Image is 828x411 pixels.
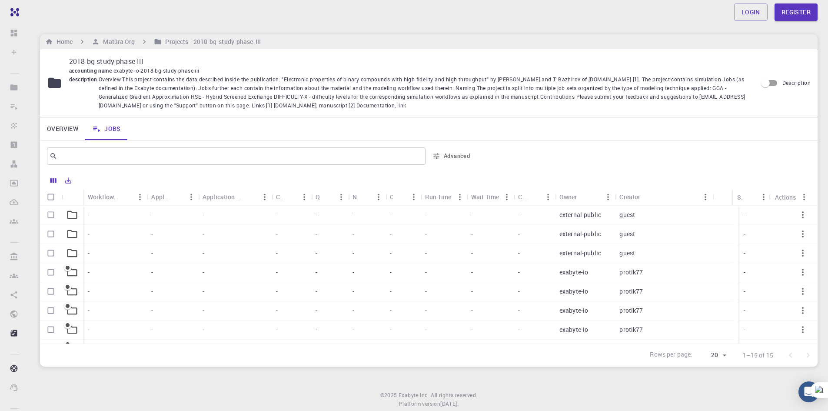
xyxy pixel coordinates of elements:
[559,211,601,219] p: external-public
[518,230,520,238] p: -
[744,249,745,257] p: -
[203,325,204,334] p: -
[399,400,440,408] span: Platform version
[184,190,198,204] button: Menu
[559,306,589,315] p: exabyte-io
[352,230,354,238] p: -
[425,325,427,334] p: -
[744,211,745,219] p: -
[88,306,90,315] p: -
[733,189,770,206] div: Status
[798,381,819,402] div: Open Intercom Messenger
[358,190,372,204] button: Sort
[386,188,421,205] div: Cores
[316,325,317,334] p: -
[425,211,427,219] p: -
[471,230,473,238] p: -
[471,268,473,277] p: -
[500,190,514,204] button: Menu
[276,249,278,257] p: -
[744,306,745,315] p: -
[619,325,643,334] p: protik77
[352,306,354,315] p: -
[352,249,354,257] p: -
[390,306,392,315] p: -
[69,75,99,110] span: description :
[471,325,473,334] p: -
[619,230,635,238] p: guest
[316,188,320,205] div: Queue
[555,188,615,205] div: Owner
[151,249,153,257] p: -
[471,249,473,257] p: -
[69,56,750,67] p: 2018-bg-study-phase-III
[151,211,153,219] p: -
[518,325,520,334] p: -
[119,190,133,204] button: Sort
[276,188,283,205] div: Cluster
[113,67,203,74] span: exabyte-io-2018-bg-study-phase-iii
[559,325,589,334] p: exabyte-io
[440,400,459,407] span: [DATE] .
[559,230,601,238] p: external-public
[88,249,90,257] p: -
[203,268,204,277] p: -
[471,188,499,205] div: Wait Time
[88,211,90,219] p: -
[258,190,272,204] button: Menu
[203,188,244,205] div: Application Version
[151,268,153,277] p: -
[797,190,811,204] button: Menu
[744,230,745,238] p: -
[352,325,354,334] p: -
[527,190,541,204] button: Sort
[431,391,477,400] span: All rights reserved.
[334,190,348,204] button: Menu
[407,190,421,204] button: Menu
[316,249,317,257] p: -
[425,306,427,315] p: -
[276,306,278,315] p: -
[46,174,61,187] button: Columns
[133,190,147,204] button: Menu
[390,249,392,257] p: -
[743,190,757,204] button: Sort
[151,306,153,315] p: -
[421,188,466,205] div: Run Time
[471,287,473,296] p: -
[518,287,520,296] p: -
[429,149,474,163] button: Advanced
[170,190,184,204] button: Sort
[425,188,451,205] div: Run Time
[577,190,591,204] button: Sort
[352,287,354,296] p: -
[348,188,385,205] div: Nodes
[425,287,427,296] p: -
[399,391,429,400] a: Exabyte Inc.
[88,325,90,334] p: -
[619,211,635,219] p: guest
[151,287,153,296] p: -
[83,188,147,205] div: Workflow Name
[775,3,818,21] a: Register
[440,400,459,408] a: [DATE].
[151,230,153,238] p: -
[244,190,258,204] button: Sort
[744,287,745,296] p: -
[272,188,311,205] div: Cluster
[99,75,750,110] span: Overview This project contains the data described inside the publication: "Electronic properties ...
[518,211,520,219] p: -
[757,190,771,204] button: Menu
[619,249,635,257] p: guest
[425,230,427,238] p: -
[393,190,407,204] button: Sort
[316,287,317,296] p: -
[619,306,643,315] p: protik77
[737,189,742,206] div: Status
[744,325,745,334] p: -
[151,188,170,205] div: Application
[203,230,204,238] p: -
[518,268,520,277] p: -
[650,350,692,360] p: Rows per page:
[372,190,386,204] button: Menu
